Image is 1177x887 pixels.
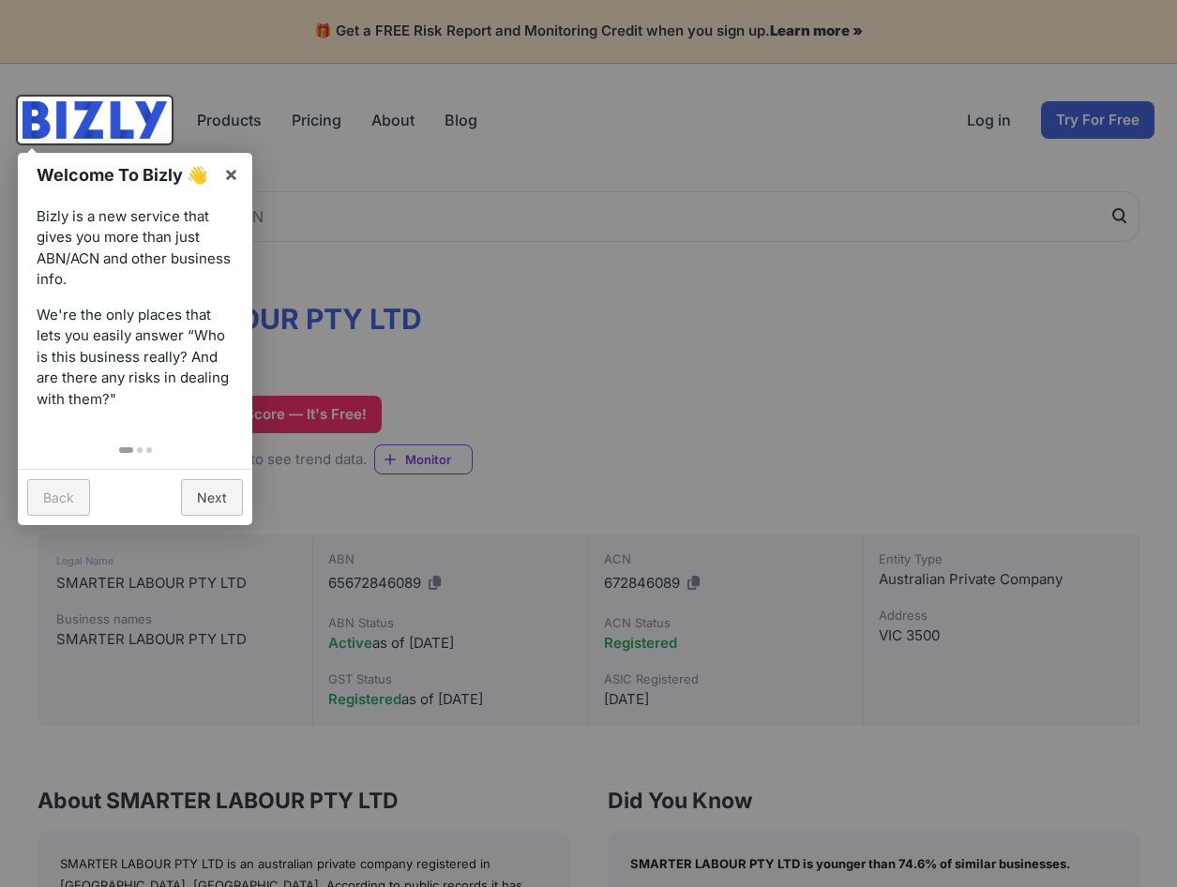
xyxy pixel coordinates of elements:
h1: Welcome To Bizly 👋 [37,162,214,188]
a: × [210,153,252,195]
p: We're the only places that lets you easily answer “Who is this business really? And are there any... [37,305,234,411]
a: Back [27,479,90,516]
p: Bizly is a new service that gives you more than just ABN/ACN and other business info. [37,206,234,291]
a: Next [181,479,243,516]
